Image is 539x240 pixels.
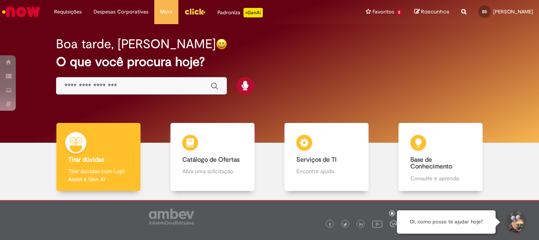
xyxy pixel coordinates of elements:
[410,174,470,182] p: Consulte e aprenda
[269,123,384,191] a: Serviços de TI Encontre ajuda
[390,220,397,227] img: logo_footer_workplace.png
[184,6,206,17] img: click_logo_yellow_360x200.png
[421,8,449,15] span: Rascunhos
[54,8,82,16] span: Requisições
[414,8,449,16] a: Rascunhos
[1,4,41,20] img: ServiceNow
[359,222,363,227] img: logo_footer_linkedin.png
[296,156,337,164] b: Serviços de TI
[217,8,263,17] div: Padroniza
[56,55,483,69] h2: O que você procura hoje?
[482,9,487,14] span: BS
[56,37,216,51] h2: Boa tarde, [PERSON_NAME]
[182,156,240,164] b: Catálogo de Ofertas
[160,8,172,16] span: More
[384,123,498,191] a: Base de Conhecimento Consulte e aprenda
[68,156,104,164] b: Tirar dúvidas
[296,167,356,175] p: Encontre ajuda
[94,8,148,16] span: Despesas Corporativas
[155,123,269,191] a: Catálogo de Ofertas Abra uma solicitação
[410,156,452,171] b: Base de Conhecimento
[149,209,194,225] img: logo_footer_ambev_rotulo_gray.png
[372,8,394,16] span: Favoritos
[243,8,263,17] p: +GenAi
[182,167,242,175] p: Abra uma solicitação
[503,210,527,234] button: Iniciar Conversa de Suporte
[41,123,155,191] a: Tirar dúvidas Tirar dúvidas com Lupi Assist e Gen Ai
[396,9,402,16] span: 2
[372,219,382,229] img: logo_footer_youtube.png
[328,223,332,227] img: logo_footer_facebook.png
[68,167,128,183] p: Tirar dúvidas com Lupi Assist e Gen Ai
[397,210,496,234] div: Oi, como posso te ajudar hoje?
[216,38,227,50] img: happy-face.png
[343,223,347,227] img: logo_footer_twitter.png
[493,8,533,15] span: [PERSON_NAME]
